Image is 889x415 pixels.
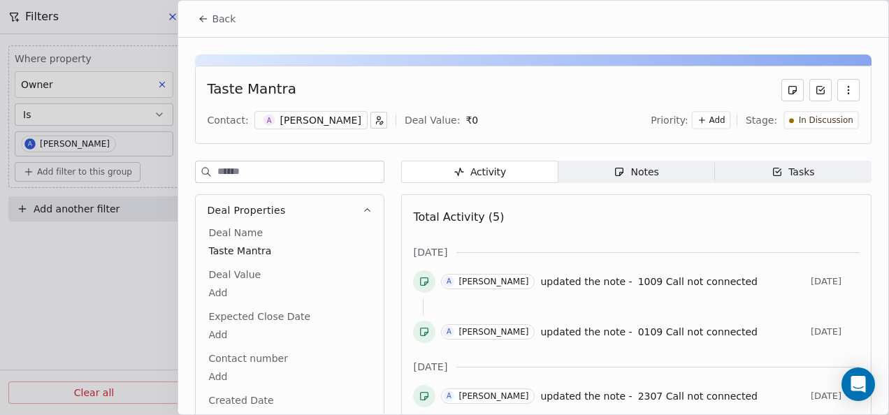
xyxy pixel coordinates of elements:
[196,195,384,226] button: Deal Properties
[207,79,296,101] div: Taste Mantra
[638,276,758,287] span: 1009 Call not connected
[458,327,528,337] div: [PERSON_NAME]
[465,115,478,126] span: ₹ 0
[208,370,371,384] span: Add
[540,325,632,339] span: updated the note -
[413,360,447,374] span: [DATE]
[799,115,853,126] span: In Discussion
[280,113,361,127] div: [PERSON_NAME]
[205,310,313,323] span: Expected Close Date
[638,391,758,402] span: 2307 Call not connected
[205,393,276,407] span: Created Date
[638,323,758,340] a: 0109 Call not connected
[709,115,725,126] span: Add
[540,389,632,403] span: updated the note -
[638,326,758,337] span: 0109 Call not connected
[405,113,460,127] div: Deal Value:
[189,6,244,31] button: Back
[458,277,528,286] div: [PERSON_NAME]
[841,367,875,401] div: Open Intercom Messenger
[772,165,815,180] div: Tasks
[540,275,632,289] span: updated the note -
[207,113,248,127] div: Contact:
[811,276,860,287] span: [DATE]
[205,226,266,240] span: Deal Name
[205,268,263,282] span: Deal Value
[413,245,447,259] span: [DATE]
[811,391,860,402] span: [DATE]
[614,165,658,180] div: Notes
[413,210,504,224] span: Total Activity (5)
[447,391,451,402] div: A
[458,391,528,401] div: [PERSON_NAME]
[263,115,275,126] span: A
[208,286,371,300] span: Add
[208,244,371,258] span: Taste Mantra
[811,326,860,337] span: [DATE]
[638,388,758,405] a: 2307 Call not connected
[207,203,285,217] span: Deal Properties
[447,276,451,287] div: A
[208,328,371,342] span: Add
[638,273,758,290] a: 1009 Call not connected
[212,12,236,26] span: Back
[447,326,451,337] div: A
[205,351,291,365] span: Contact number
[746,113,777,127] span: Stage:
[651,113,688,127] span: Priority:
